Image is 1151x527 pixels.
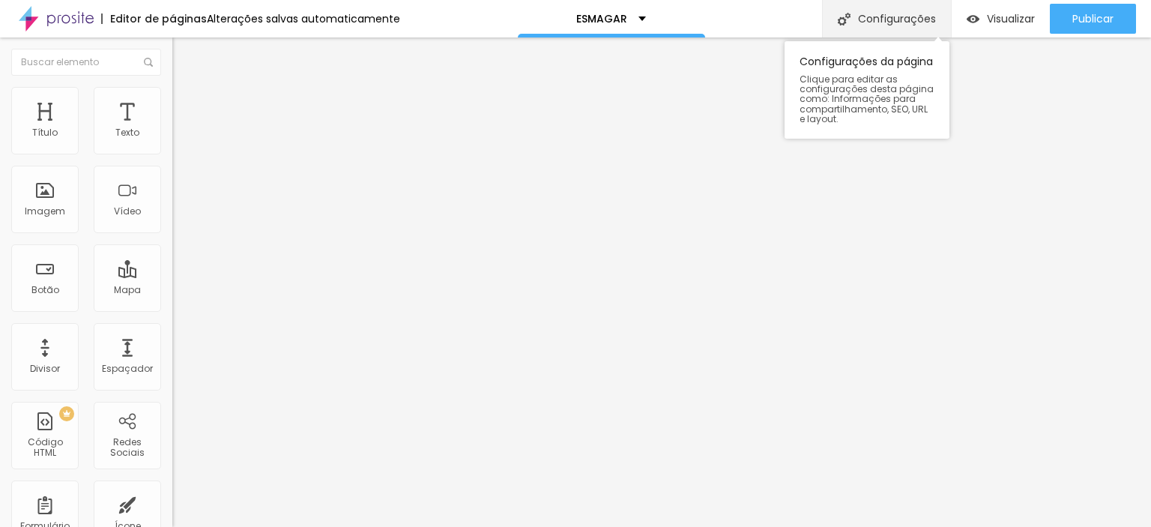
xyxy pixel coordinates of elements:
input: Buscar elemento [11,49,161,76]
iframe: Editor [172,37,1151,527]
font: Texto [115,126,139,139]
img: Ícone [144,58,153,67]
font: Imagem [25,205,65,217]
font: Clique para editar as configurações desta página como: Informações para compartilhamento, SEO, UR... [800,73,934,125]
font: Mapa [114,283,141,296]
font: ESMAGAR [576,11,627,26]
img: view-1.svg [967,13,979,25]
font: Alterações salvas automaticamente [207,11,400,26]
font: Editor de páginas [110,11,207,26]
button: Publicar [1050,4,1136,34]
font: Espaçador [102,362,153,375]
font: Botão [31,283,59,296]
button: Visualizar [952,4,1050,34]
img: Ícone [838,13,851,25]
font: Vídeo [114,205,141,217]
font: Redes Sociais [110,436,145,459]
font: Configurações da página [800,54,933,69]
font: Código HTML [28,436,63,459]
font: Título [32,126,58,139]
font: Divisor [30,362,60,375]
font: Publicar [1072,11,1114,26]
font: Visualizar [987,11,1035,26]
font: Configurações [858,11,936,26]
